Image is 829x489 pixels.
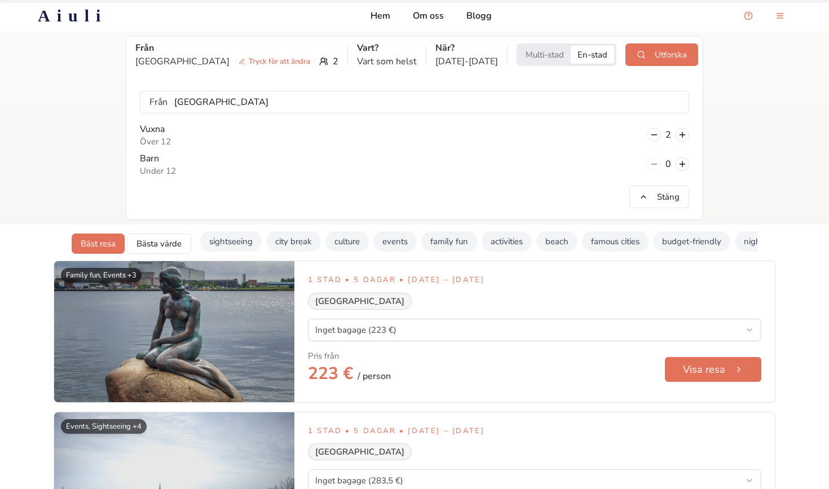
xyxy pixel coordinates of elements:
p: 1 stad • 5 dagar • [DATE] – [DATE] [308,426,761,437]
button: nightlife [735,231,784,252]
div: Events, Sightseeing +4 [61,419,147,434]
div: Barn [140,152,176,177]
p: 1 stad • 5 dagar • [DATE] – [DATE] [308,275,761,286]
button: culture [325,231,369,252]
p: Över 12 [140,136,171,147]
h2: Aiuli [38,6,107,26]
button: events [373,231,417,252]
p: Vart som helst [357,55,417,68]
button: beach [536,231,577,252]
h2: 223 € [308,364,391,389]
p: [GEOGRAPHIC_DATA] [135,55,315,68]
p: [DATE] - [DATE] [435,55,498,68]
button: famous cities [582,231,649,252]
div: [GEOGRAPHIC_DATA] [308,293,412,310]
div: [GEOGRAPHIC_DATA] [308,443,412,460]
div: 0 [647,157,689,171]
button: Multi-city [519,46,571,64]
a: Hem [371,9,390,23]
p: När? [435,41,498,55]
div: 2 [647,128,689,142]
div: Pris från [308,350,339,362]
a: Blogg [466,9,492,23]
p: Vart? [357,41,417,55]
div: Family fun, Events +3 [61,268,142,283]
img: Bild av Copenhagen Dk [54,261,294,402]
span: / person [358,369,391,383]
div: Trip style [517,43,616,66]
button: menu-button [769,5,791,27]
p: Från [135,41,338,55]
input: e.g London [167,91,689,113]
a: Om oss [413,9,444,23]
button: Bästa värde [127,234,191,254]
p: Från [149,95,167,109]
button: family fun [421,231,477,252]
button: sightseeing [200,231,262,252]
button: Visa resa [665,357,761,382]
button: activities [482,231,532,252]
button: city break [266,231,321,252]
button: Open support chat [737,5,760,27]
button: Bäst resa [72,234,125,254]
button: Utforska [625,43,698,66]
span: Tryck för att ändra [234,56,315,67]
button: Stäng [629,186,689,208]
div: 2 [135,55,338,68]
button: budget-friendly [653,231,730,252]
a: Aiuli [20,6,125,26]
button: Single-city [571,46,614,64]
p: Under 12 [140,165,176,177]
div: Vuxna [140,122,171,147]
